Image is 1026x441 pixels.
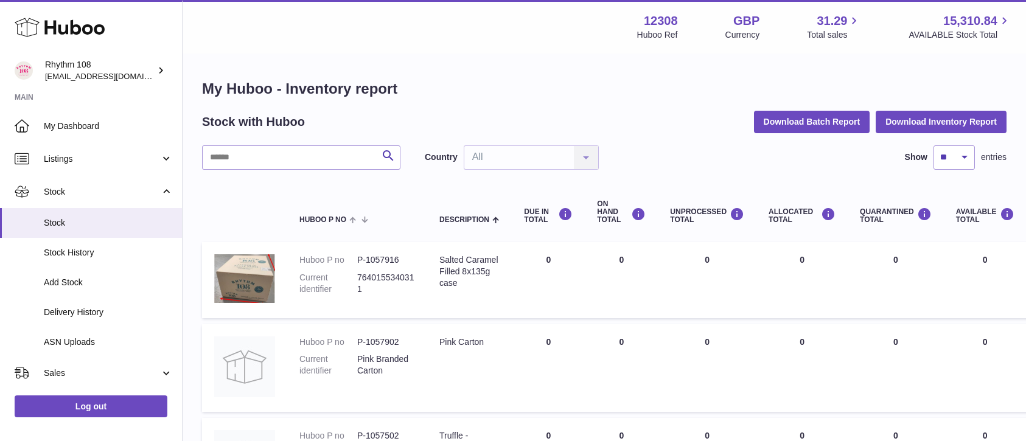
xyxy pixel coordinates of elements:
td: 0 [512,324,585,412]
img: product image [214,254,275,303]
span: Stock [44,217,173,229]
button: Download Batch Report [754,111,870,133]
td: 0 [756,324,848,412]
div: Salted Caramel Filled 8x135g case [439,254,500,289]
dd: 7640155340311 [357,272,415,295]
dt: Huboo P no [299,254,357,266]
span: Total sales [807,29,861,41]
span: 0 [893,255,898,265]
div: DUE IN TOTAL [524,207,573,224]
dt: Huboo P no [299,336,357,348]
span: Add Stock [44,277,173,288]
dt: Current identifier [299,272,357,295]
td: 0 [658,324,756,412]
div: Pink Carton [439,336,500,348]
h2: Stock with Huboo [202,114,305,130]
span: Listings [44,153,160,165]
img: product image [214,336,275,397]
div: ON HAND Total [597,200,646,224]
dt: Current identifier [299,353,357,377]
span: Stock History [44,247,173,259]
img: orders@rhythm108.com [15,61,33,80]
strong: GBP [733,13,759,29]
label: Country [425,151,458,163]
dd: P-1057916 [357,254,415,266]
span: Stock [44,186,160,198]
span: Description [439,216,489,224]
span: ASN Uploads [44,336,173,348]
span: [EMAIL_ADDRESS][DOMAIN_NAME] [45,71,179,81]
a: Log out [15,395,167,417]
span: 31.29 [817,13,847,29]
div: UNPROCESSED Total [670,207,744,224]
span: 0 [893,337,898,347]
div: ALLOCATED Total [769,207,836,224]
td: 0 [658,242,756,318]
h1: My Huboo - Inventory report [202,79,1007,99]
span: Delivery History [44,307,173,318]
span: entries [981,151,1007,163]
label: Show [905,151,927,163]
strong: 12308 [644,13,678,29]
a: 31.29 Total sales [807,13,861,41]
span: AVAILABLE Stock Total [909,29,1011,41]
td: 0 [756,242,848,318]
span: 0 [893,431,898,440]
div: Currency [725,29,760,41]
div: Huboo Ref [637,29,678,41]
td: 0 [512,242,585,318]
button: Download Inventory Report [876,111,1007,133]
span: Huboo P no [299,216,346,224]
span: My Dashboard [44,120,173,132]
div: AVAILABLE Total [956,207,1014,224]
div: Rhythm 108 [45,59,155,82]
dd: Pink Branded Carton [357,353,415,377]
div: QUARANTINED Total [860,207,932,224]
td: 0 [585,242,658,318]
a: 15,310.84 AVAILABLE Stock Total [909,13,1011,41]
dd: P-1057902 [357,336,415,348]
span: 15,310.84 [943,13,997,29]
td: 0 [585,324,658,412]
span: Sales [44,367,160,379]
